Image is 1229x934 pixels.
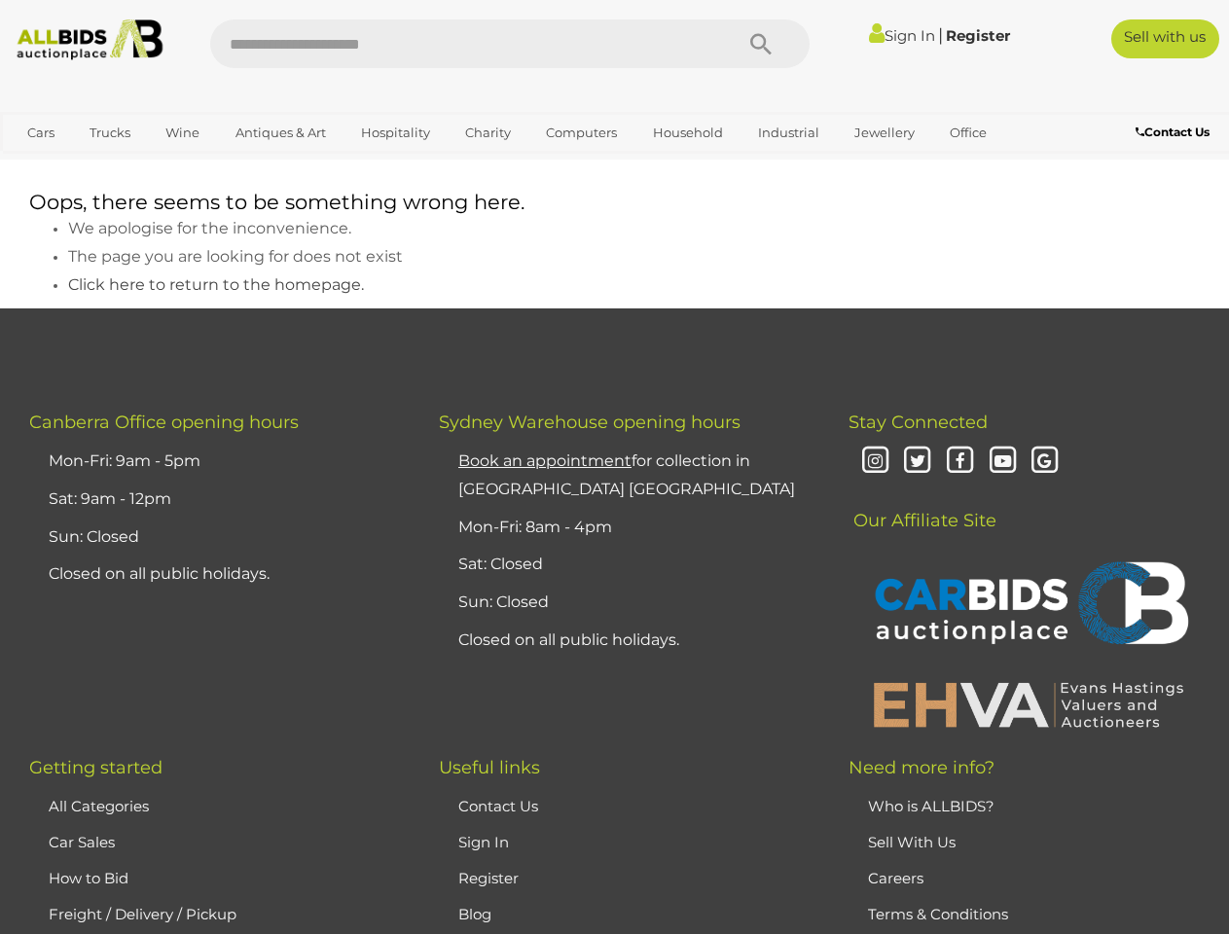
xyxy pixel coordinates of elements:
[49,833,115,851] a: Car Sales
[49,905,236,923] a: Freight / Delivery / Pickup
[29,191,1200,213] h1: Oops, there seems to be something wrong here.
[29,412,299,433] span: Canberra Office opening hours
[223,117,339,149] a: Antiques & Art
[863,541,1194,669] img: CARBIDS Auctionplace
[1136,122,1214,143] a: Contact Us
[458,451,632,470] u: Book an appointment
[68,247,403,266] span: The page you are looking for does not exist
[77,117,143,149] a: Trucks
[842,117,927,149] a: Jewellery
[453,546,800,584] li: Sat: Closed
[68,277,364,293] a: Click here to return to the homepage.
[29,757,163,778] span: Getting started
[458,797,538,815] a: Contact Us
[640,117,736,149] a: Household
[937,117,999,149] a: Office
[1029,445,1063,479] i: Google
[1111,19,1219,58] a: Sell with us
[44,481,390,519] li: Sat: 9am - 12pm
[858,445,892,479] i: Instagram
[68,275,364,294] span: Click here to return to the homepage.
[869,26,935,45] a: Sign In
[9,19,171,60] img: Allbids.com.au
[15,149,80,181] a: Sports
[453,622,800,660] li: Closed on all public holidays.
[943,445,977,479] i: Facebook
[49,797,149,815] a: All Categories
[458,869,519,887] a: Register
[458,833,509,851] a: Sign In
[15,117,67,149] a: Cars
[439,757,540,778] span: Useful links
[533,117,630,149] a: Computers
[49,869,128,887] a: How to Bid
[1136,125,1210,139] b: Contact Us
[901,445,935,479] i: Twitter
[986,445,1020,479] i: Youtube
[44,519,390,557] li: Sun: Closed
[868,833,956,851] a: Sell With Us
[863,679,1194,730] img: EHVA | Evans Hastings Valuers and Auctioneers
[868,869,923,887] a: Careers
[849,412,988,433] span: Stay Connected
[90,149,253,181] a: [GEOGRAPHIC_DATA]
[153,117,212,149] a: Wine
[849,481,996,531] span: Our Affiliate Site
[44,443,390,481] li: Mon-Fri: 9am - 5pm
[745,117,832,149] a: Industrial
[439,412,741,433] span: Sydney Warehouse opening hours
[348,117,443,149] a: Hospitality
[849,757,994,778] span: Need more info?
[938,24,943,46] span: |
[712,19,810,68] button: Search
[458,451,795,498] a: Book an appointmentfor collection in [GEOGRAPHIC_DATA] [GEOGRAPHIC_DATA]
[452,117,524,149] a: Charity
[868,797,994,815] a: Who is ALLBIDS?
[453,584,800,622] li: Sun: Closed
[453,509,800,547] li: Mon-Fri: 8am - 4pm
[44,556,390,593] li: Closed on all public holidays.
[458,905,491,923] a: Blog
[868,905,1008,923] a: Terms & Conditions
[68,219,351,237] span: We apologise for the inconvenience.
[946,26,1010,45] a: Register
